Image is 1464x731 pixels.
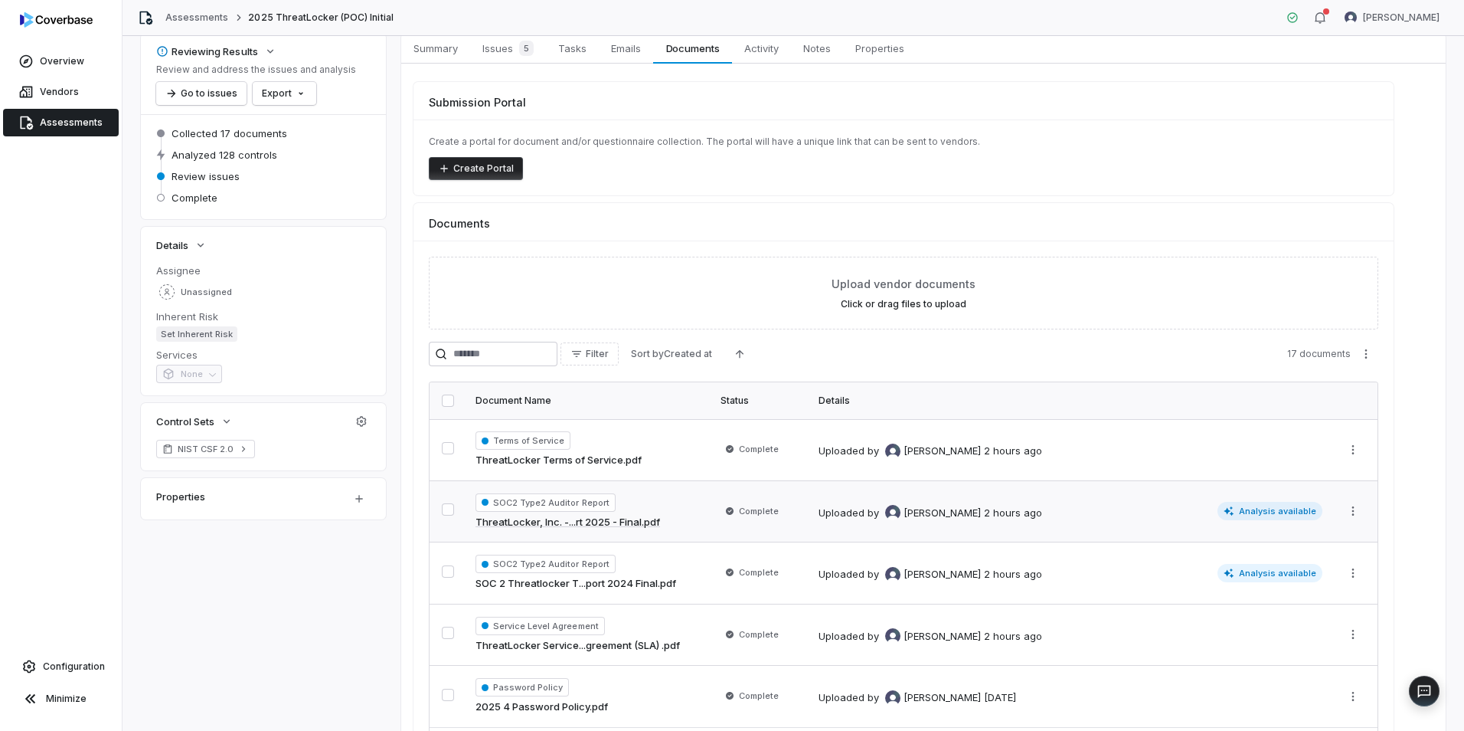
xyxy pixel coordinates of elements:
[721,395,800,407] div: Status
[724,343,755,365] button: Ascending
[1335,6,1449,29] button: Luke Taylor avatar[PERSON_NAME]
[819,628,1042,644] div: Uploaded
[20,12,93,28] img: logo-D7KZi-bG.svg
[885,690,900,706] img: Luke Taylor avatar
[46,693,87,705] span: Minimize
[560,343,619,365] button: Filter
[739,566,779,579] span: Complete
[3,78,119,106] a: Vendors
[885,444,900,459] img: Luke Taylor avatar
[984,690,1016,706] div: [DATE]
[819,505,1042,520] div: Uploaded
[475,493,616,512] span: SOC2 Type2 Auditor Report
[475,617,605,635] span: Service Level Agreement
[181,287,232,298] span: Unassigned
[156,326,237,342] span: Set Inherent Risk
[1341,685,1365,708] button: More actions
[739,690,779,702] span: Complete
[1363,11,1439,24] span: [PERSON_NAME]
[904,690,981,706] span: [PERSON_NAME]
[40,55,84,67] span: Overview
[6,683,116,714] button: Minimize
[3,109,119,136] a: Assessments
[172,126,287,140] span: Collected 17 documents
[1345,11,1357,24] img: Luke Taylor avatar
[849,38,910,58] span: Properties
[40,86,79,98] span: Vendors
[739,443,779,455] span: Complete
[519,41,534,56] span: 5
[407,38,464,58] span: Summary
[40,116,103,129] span: Assessments
[156,440,255,458] a: NIST CSF 2.0
[156,238,188,252] span: Details
[429,157,523,180] button: Create Portal
[152,231,211,259] button: Details
[475,576,676,592] a: SOC 2 Threatlocker T...port 2024 Final.pdf
[429,136,1378,148] p: Create a portal for document and/or questionnaire collection. The portal will have a unique link ...
[819,567,1042,582] div: Uploaded
[156,264,371,277] dt: Assignee
[984,629,1042,644] div: 2 hours ago
[156,82,247,105] button: Go to issues
[475,638,680,654] a: ThreatLocker Service...greement (SLA) .pdf
[738,38,785,58] span: Activity
[797,38,837,58] span: Notes
[475,700,608,715] a: 2025 4 Password Policy.pdf
[172,169,240,183] span: Review issues
[152,38,281,65] button: Reviewing Results
[734,348,746,360] svg: Ascending
[885,628,900,644] img: Luke Taylor avatar
[819,690,1016,706] div: Uploaded
[904,629,981,644] span: [PERSON_NAME]
[429,94,526,110] span: Submission Portal
[660,38,726,58] span: Documents
[586,348,609,360] span: Filter
[868,505,981,520] div: by
[868,628,981,644] div: by
[904,506,981,521] span: [PERSON_NAME]
[1354,343,1378,365] button: More actions
[156,415,214,428] span: Control Sets
[904,444,981,459] span: [PERSON_NAME]
[156,64,356,76] p: Review and address the issues and analysis
[248,11,393,24] span: 2025 ThreatLocker (POC) Initial
[868,690,981,706] div: by
[832,276,975,292] span: Upload vendor documents
[904,567,981,582] span: [PERSON_NAME]
[43,661,105,673] span: Configuration
[819,444,1042,459] div: Uploaded
[1341,438,1365,461] button: More actions
[475,453,642,468] a: ThreatLocker Terms of Service.pdf
[739,628,779,641] span: Complete
[984,444,1042,459] div: 2 hours ago
[156,44,258,58] div: Reviewing Results
[885,567,900,582] img: Luke Taylor avatar
[476,38,540,59] span: Issues
[1341,623,1365,646] button: More actions
[178,443,234,455] span: NIST CSF 2.0
[156,348,371,362] dt: Services
[475,395,702,407] div: Document Name
[475,678,569,697] span: Password Policy
[605,38,647,58] span: Emails
[1217,564,1323,582] span: Analysis available
[739,505,779,517] span: Complete
[1341,562,1365,585] button: More actions
[1341,500,1365,523] button: More actions
[1287,348,1351,360] span: 17 documents
[253,82,316,105] button: Export
[3,48,119,75] a: Overview
[622,343,721,365] button: Sort byCreated at
[172,191,217,205] span: Complete
[6,653,116,680] a: Configuration
[475,555,616,573] span: SOC2 Type2 Auditor Report
[156,310,371,323] dt: Inherent Risk
[984,567,1042,582] div: 2 hours ago
[819,395,1322,407] div: Details
[885,505,900,520] img: Luke Taylor avatar
[475,515,660,530] a: ThreatLocker, Inc. -...rt 2025 - Final.pdf
[868,567,981,582] div: by
[172,148,277,162] span: Analyzed 128 controls
[429,215,490,231] span: Documents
